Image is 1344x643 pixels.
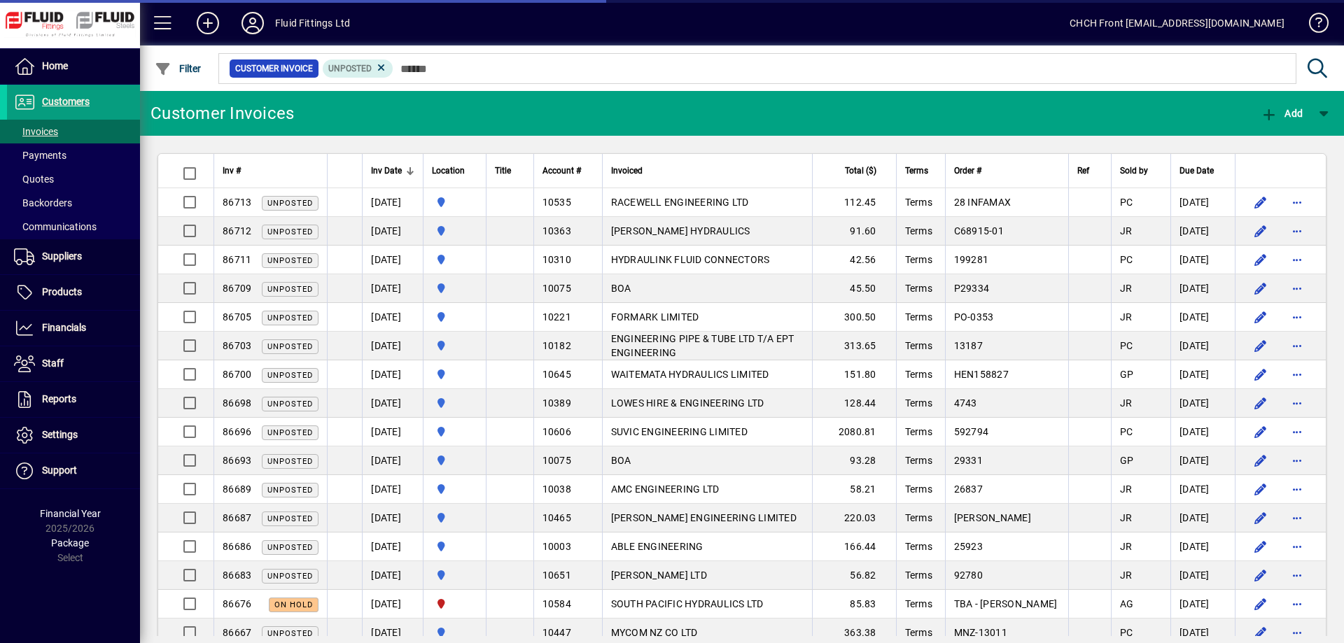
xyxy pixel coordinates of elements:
[812,418,896,446] td: 2080.81
[1077,163,1089,178] span: Ref
[954,163,1060,178] div: Order #
[432,510,477,525] span: AUCKLAND
[611,283,631,294] span: BOA
[1120,225,1133,236] span: JR
[542,340,571,351] span: 10182
[1120,455,1134,466] span: GP
[432,195,477,210] span: AUCKLAND
[267,400,313,409] span: Unposted
[432,625,477,640] span: AUCKLAND
[905,483,932,495] span: Terms
[223,483,251,495] span: 86689
[150,102,294,125] div: Customer Invoices
[905,340,932,351] span: Terms
[542,570,571,581] span: 10651
[1170,360,1235,389] td: [DATE]
[1249,363,1272,386] button: Edit
[1170,246,1235,274] td: [DATE]
[611,512,797,523] span: [PERSON_NAME] ENGINEERING LIMITED
[1170,446,1235,475] td: [DATE]
[812,360,896,389] td: 151.80
[611,426,748,437] span: SUVIC ENGINEERING LIMITED
[362,475,423,504] td: [DATE]
[362,532,423,561] td: [DATE]
[362,389,423,418] td: [DATE]
[1286,248,1308,271] button: More options
[14,197,72,209] span: Backorders
[328,64,372,73] span: Unposted
[542,512,571,523] span: 10465
[223,197,251,208] span: 86713
[42,96,90,107] span: Customers
[611,483,720,495] span: AMC ENGINEERING LTD
[1286,507,1308,529] button: More options
[1249,449,1272,472] button: Edit
[267,285,313,294] span: Unposted
[1249,535,1272,558] button: Edit
[1249,248,1272,271] button: Edit
[362,274,423,303] td: [DATE]
[542,163,581,178] span: Account #
[432,252,477,267] span: AUCKLAND
[812,188,896,217] td: 112.45
[1170,332,1235,360] td: [DATE]
[1249,334,1272,357] button: Edit
[42,429,78,440] span: Settings
[223,512,251,523] span: 86687
[1249,220,1272,242] button: Edit
[954,311,994,323] span: PO-0353
[362,303,423,332] td: [DATE]
[905,163,928,178] span: Terms
[812,246,896,274] td: 42.56
[1170,217,1235,246] td: [DATE]
[495,163,524,178] div: Title
[611,163,643,178] span: Invoiced
[42,286,82,297] span: Products
[432,596,477,612] span: FLUID FITTINGS CHRISTCHURCH
[812,389,896,418] td: 128.44
[611,197,749,208] span: RACEWELL ENGINEERING LTD
[1120,570,1133,581] span: JR
[821,163,889,178] div: Total ($)
[905,541,932,552] span: Terms
[432,281,477,296] span: AUCKLAND
[905,311,932,323] span: Terms
[432,453,477,468] span: AUCKLAND
[432,481,477,497] span: AUCKLAND
[542,197,571,208] span: 10535
[1170,532,1235,561] td: [DATE]
[14,126,58,137] span: Invoices
[812,504,896,532] td: 220.03
[1249,306,1272,328] button: Edit
[905,570,932,581] span: Terms
[1120,283,1133,294] span: JR
[362,360,423,389] td: [DATE]
[362,561,423,590] td: [DATE]
[267,457,313,466] span: Unposted
[185,10,230,36] button: Add
[1286,535,1308,558] button: More options
[954,163,981,178] span: Order #
[812,303,896,332] td: 300.50
[432,163,465,178] span: Location
[542,483,571,495] span: 10038
[1170,303,1235,332] td: [DATE]
[611,333,794,358] span: ENGINEERING PIPE & TUBE LTD T/A EPT ENGINEERING
[1170,561,1235,590] td: [DATE]
[267,342,313,351] span: Unposted
[267,313,313,323] span: Unposted
[611,598,764,609] span: SOUTH PACIFIC HYDRAULICS LTD
[905,369,932,380] span: Terms
[1249,564,1272,586] button: Edit
[812,446,896,475] td: 93.28
[611,369,769,380] span: WAITEMATA HYDRAULICS LIMITED
[323,59,393,78] mat-chip: Customer Invoice Status: Unposted
[432,223,477,239] span: AUCKLAND
[1286,449,1308,472] button: More options
[812,532,896,561] td: 166.44
[611,225,750,236] span: [PERSON_NAME] HYDRAULICS
[542,598,571,609] span: 10584
[954,225,1004,236] span: C68915-01
[267,514,313,523] span: Unposted
[1120,426,1133,437] span: PC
